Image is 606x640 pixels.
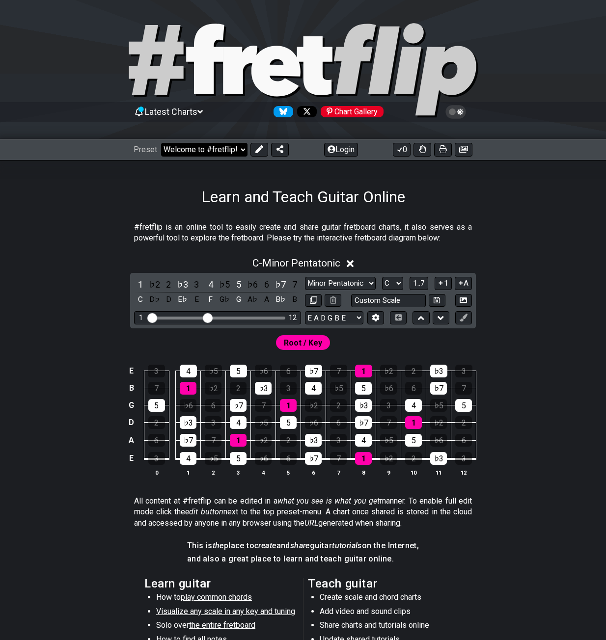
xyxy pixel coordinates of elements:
[218,293,231,306] div: toggle pitch class
[270,106,293,117] a: Follow #fretflip at Bluesky
[276,467,301,478] th: 5
[430,452,447,465] div: ♭3
[305,382,322,395] div: 4
[355,399,372,412] div: ♭3
[156,620,296,634] li: Solo over
[301,467,326,478] th: 6
[205,434,221,447] div: 7
[304,518,318,528] em: URL
[230,399,247,412] div: ♭7
[176,293,189,306] div: toggle pitch class
[320,606,460,620] li: Add video and sound clips
[180,365,197,377] div: 4
[355,434,372,447] div: 4
[330,399,347,412] div: 2
[176,278,189,291] div: toggle scale degree
[162,278,175,291] div: toggle scale degree
[180,434,196,447] div: ♭7
[185,507,223,516] em: edit button
[280,365,297,377] div: 6
[161,143,248,157] select: Preset
[393,143,411,157] button: 0
[455,294,472,307] button: Create Image
[205,382,221,395] div: ♭2
[134,311,301,324] div: Visible fret range
[430,399,447,412] div: ♭5
[134,145,157,154] span: Preset
[455,382,472,395] div: 7
[180,416,196,429] div: ♭3
[305,434,322,447] div: ♭3
[325,294,341,307] button: Delete
[255,416,272,429] div: ♭5
[190,293,203,306] div: toggle pitch class
[380,399,397,412] div: 3
[289,314,297,322] div: 12
[355,382,372,395] div: 5
[126,431,138,450] td: A
[405,452,422,465] div: 2
[433,311,449,324] button: Move down
[430,434,447,447] div: ♭6
[355,416,372,429] div: ♭7
[274,278,287,291] div: toggle scale degree
[280,452,297,465] div: 6
[305,452,322,465] div: ♭7
[255,434,272,447] div: ♭2
[201,187,405,206] h1: Learn and Teach Guitar Online
[455,399,472,412] div: 5
[380,382,397,395] div: ♭6
[429,294,445,307] button: Store user defined scale
[455,452,472,465] div: 3
[134,222,472,244] p: #fretflip is an online tool to easily create and share guitar fretboard charts, it also serves as...
[148,293,161,306] div: toggle pitch class
[274,293,287,306] div: toggle pitch class
[230,365,247,377] div: 5
[455,365,472,377] div: 3
[320,620,460,634] li: Share charts and tutorials online
[145,107,197,117] span: Latest Charts
[126,414,138,431] td: D
[405,434,422,447] div: 5
[230,434,247,447] div: 1
[148,452,165,465] div: 3
[134,278,147,291] div: toggle scale degree
[162,293,175,306] div: toggle pitch class
[288,293,301,306] div: toggle pitch class
[176,467,201,478] th: 1
[382,277,403,290] select: Tonic/Root
[455,311,472,324] button: First click edit preset to enable marker editing
[280,382,297,395] div: 3
[251,467,276,478] th: 4
[144,578,298,589] h2: Learn guitar
[430,365,447,377] div: ♭3
[290,541,310,550] em: share
[201,467,226,478] th: 2
[305,277,376,290] select: Scale
[187,540,419,551] h4: This is place to and guitar on the Internet,
[390,311,407,324] button: Toggle horizontal chord view
[330,434,347,447] div: 3
[455,434,472,447] div: 6
[320,592,460,606] li: Create scale and chord charts
[246,278,259,291] div: toggle scale degree
[426,467,451,478] th: 11
[139,314,143,322] div: 1
[330,365,347,377] div: 7
[187,554,419,564] h4: and also a great place to learn and teach guitar online.
[405,416,422,429] div: 1
[405,365,422,377] div: 2
[205,365,222,377] div: ♭5
[401,467,426,478] th: 10
[180,452,196,465] div: 4
[232,293,245,306] div: toggle pitch class
[330,452,347,465] div: 7
[380,365,397,377] div: ♭2
[230,382,247,395] div: 2
[450,107,462,116] span: Toggle light / dark theme
[246,293,259,306] div: toggle pitch class
[190,278,203,291] div: toggle scale degree
[367,311,384,324] button: Edit Tuning
[305,416,322,429] div: ♭6
[455,143,472,157] button: Create image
